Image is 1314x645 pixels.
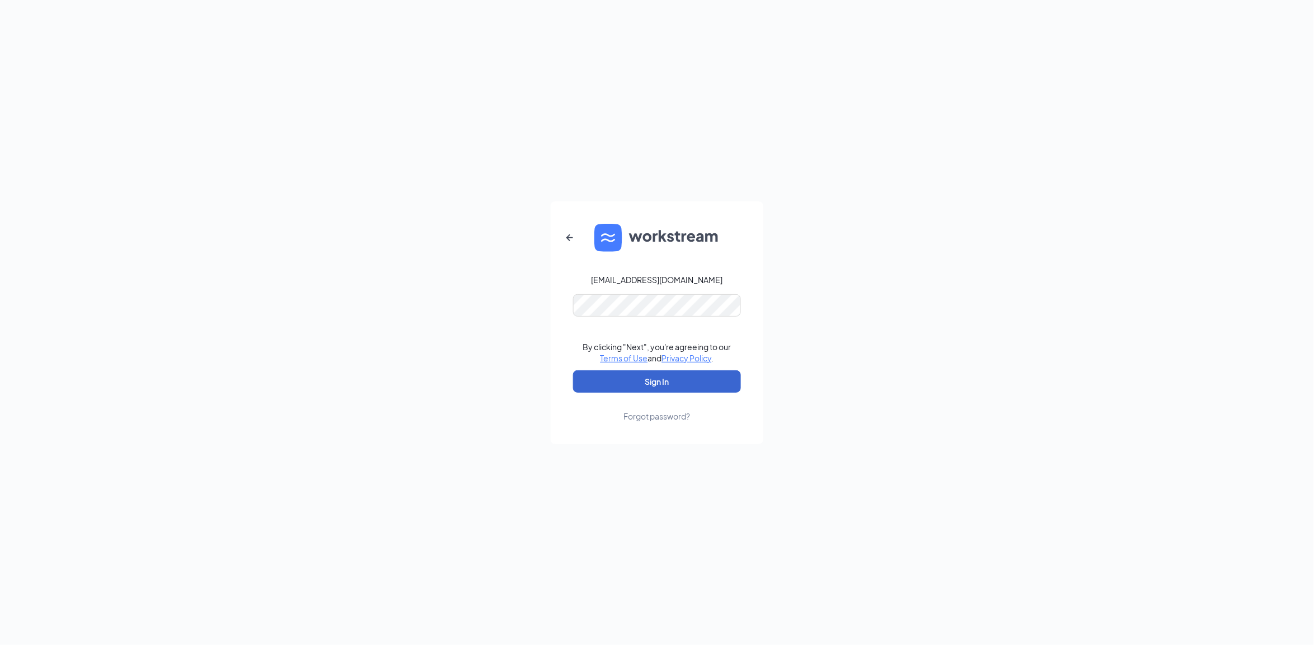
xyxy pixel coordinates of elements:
[624,411,691,422] div: Forgot password?
[662,353,712,363] a: Privacy Policy
[594,224,720,252] img: WS logo and Workstream text
[624,393,691,422] a: Forgot password?
[573,370,741,393] button: Sign In
[563,231,576,244] svg: ArrowLeftNew
[592,274,723,285] div: [EMAIL_ADDRESS][DOMAIN_NAME]
[600,353,648,363] a: Terms of Use
[556,224,583,251] button: ArrowLeftNew
[583,341,731,364] div: By clicking "Next", you're agreeing to our and .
